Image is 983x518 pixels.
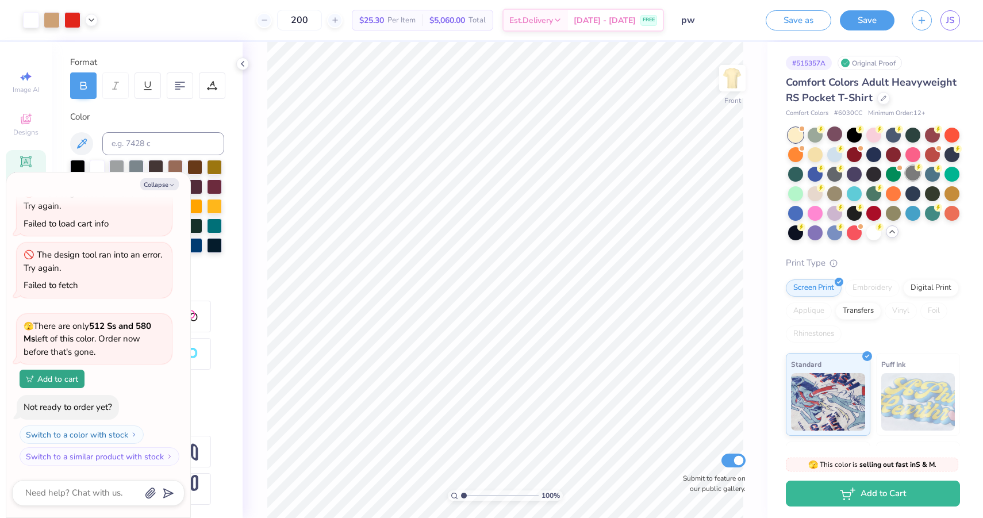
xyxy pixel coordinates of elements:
[885,302,917,320] div: Vinyl
[946,14,954,27] span: JS
[920,302,947,320] div: Foil
[840,10,894,30] button: Save
[786,302,832,320] div: Applique
[429,14,465,26] span: $5,060.00
[786,325,842,343] div: Rhinestones
[70,110,224,124] div: Color
[24,279,78,291] div: Failed to fetch
[766,10,831,30] button: Save as
[786,279,842,297] div: Screen Print
[835,302,881,320] div: Transfers
[724,95,741,106] div: Front
[24,249,162,274] div: The design tool ran into an error. Try again.
[13,85,40,94] span: Image AI
[140,178,179,190] button: Collapse
[859,460,935,469] strong: selling out fast in S & M
[786,256,960,270] div: Print Type
[808,459,936,470] span: This color is .
[881,358,905,370] span: Puff Ink
[903,279,959,297] div: Digital Print
[24,401,112,413] div: Not ready to order yet?
[673,9,757,32] input: Untitled Design
[791,358,821,370] span: Standard
[13,128,39,137] span: Designs
[721,67,744,90] img: Front
[130,431,137,438] img: Switch to a color with stock
[940,10,960,30] a: JS
[387,14,416,26] span: Per Item
[24,321,33,332] span: 🫣
[509,14,553,26] span: Est. Delivery
[359,14,384,26] span: $25.30
[24,320,151,358] span: There are only left of this color. Order now before that's gone.
[868,109,926,118] span: Minimum Order: 12 +
[643,16,655,24] span: FREE
[786,75,957,105] span: Comfort Colors Adult Heavyweight RS Pocket T-Shirt
[102,132,224,155] input: e.g. 7428 c
[834,109,862,118] span: # 6030CC
[26,375,34,382] img: Add to cart
[786,109,828,118] span: Comfort Colors
[277,10,322,30] input: – –
[786,56,832,70] div: # 515357A
[786,481,960,507] button: Add to Cart
[845,279,900,297] div: Embroidery
[838,56,902,70] div: Original Proof
[677,473,746,494] label: Submit to feature on our public gallery.
[20,425,144,444] button: Switch to a color with stock
[20,447,179,466] button: Switch to a similar product with stock
[70,56,225,69] div: Format
[808,459,818,470] span: 🫣
[166,453,173,460] img: Switch to a similar product with stock
[20,370,85,388] button: Add to cart
[12,170,40,179] span: Add Text
[542,490,560,501] span: 100 %
[24,218,109,229] div: Failed to load cart info
[574,14,636,26] span: [DATE] - [DATE]
[791,373,865,431] img: Standard
[469,14,486,26] span: Total
[881,373,955,431] img: Puff Ink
